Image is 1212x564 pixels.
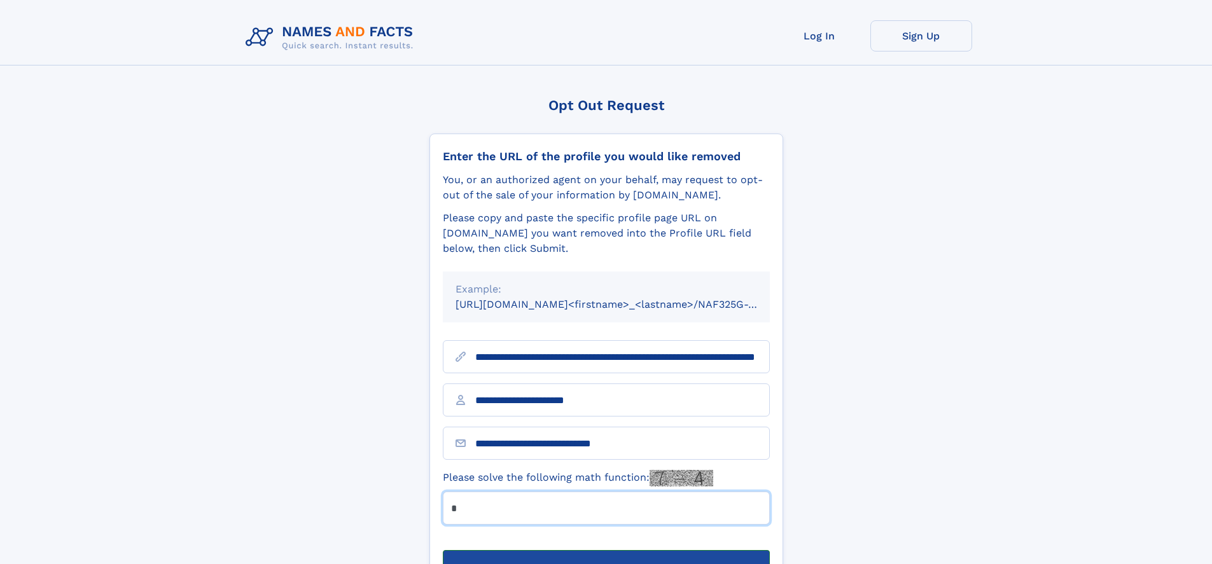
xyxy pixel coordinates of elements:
div: Opt Out Request [429,97,783,113]
small: [URL][DOMAIN_NAME]<firstname>_<lastname>/NAF325G-xxxxxxxx [456,298,794,310]
div: Enter the URL of the profile you would like removed [443,149,770,163]
div: Please copy and paste the specific profile page URL on [DOMAIN_NAME] you want removed into the Pr... [443,210,770,256]
label: Please solve the following math function: [443,470,713,486]
a: Log In [769,20,870,52]
div: Example: [456,282,757,297]
a: Sign Up [870,20,972,52]
img: Logo Names and Facts [240,20,424,55]
div: You, or an authorized agent on your behalf, may request to opt-out of the sale of your informatio... [443,172,770,203]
